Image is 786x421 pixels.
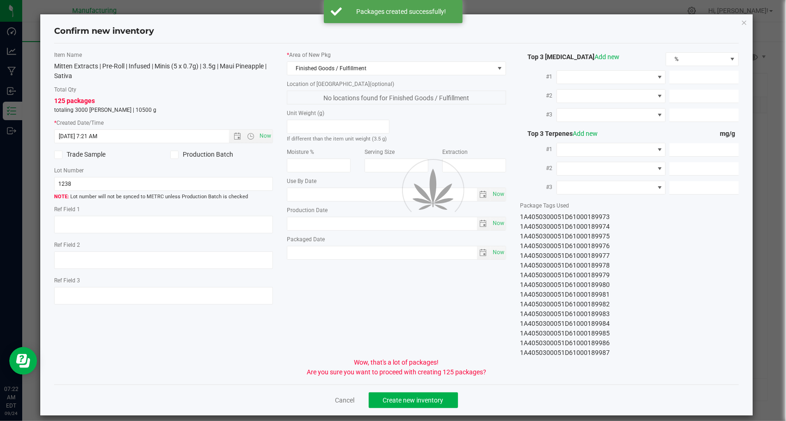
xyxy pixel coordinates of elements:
[490,246,506,259] span: Set Current date
[54,61,273,81] div: Mitten Extracts | Pre-Roll | Infused | Minis (5 x 0.7g) | 3.5g | Maui Pineapple | Sativa
[54,51,273,59] label: Item Name
[573,130,598,137] a: Add new
[520,212,739,222] div: 1A4050300051D61000189973
[520,241,739,251] div: 1A4050300051D61000189976
[54,97,95,104] span: 125 packages
[54,25,154,37] h4: Confirm new inventory
[520,53,619,61] span: Top 3 [MEDICAL_DATA]
[520,338,739,348] div: 1A4050300051D61000189986
[520,160,557,177] label: #2
[170,150,273,159] label: Production Batch
[594,53,619,61] a: Add new
[520,141,557,158] label: #1
[520,309,739,319] div: 1A4050300051D61000189983
[520,251,739,261] div: 1A4050300051D61000189977
[442,148,506,156] label: Extraction
[287,91,506,104] span: No locations found for Finished Goods / Fulfillment
[287,109,390,117] label: Unit Weight (g)
[287,206,506,214] label: Production Date
[520,280,739,290] div: 1A4050300051D61000189980
[520,179,557,195] label: #3
[9,347,37,375] iframe: Resource center
[520,270,739,280] div: 1A4050300051D61000189979
[54,166,273,175] label: Lot Number
[383,397,444,404] span: Create new inventory
[520,130,598,137] span: Top 3 Terpenes
[287,235,506,244] label: Packaged Date
[365,148,428,156] label: Serving Size
[243,133,259,140] span: Open the time view
[287,148,351,156] label: Moisture %
[557,70,666,84] span: NO DATA FOUND
[557,162,666,176] span: NO DATA FOUND
[54,241,273,249] label: Ref Field 2
[54,119,273,127] label: Created Date/Time
[520,201,739,210] label: Package Tags Used
[477,246,490,259] span: select
[335,396,355,405] a: Cancel
[520,261,739,270] div: 1A4050300051D61000189978
[520,232,739,241] div: 1A4050300051D61000189975
[557,143,666,157] span: NO DATA FOUND
[557,108,666,122] span: NO DATA FOUND
[520,348,739,358] div: 1A4050300051D61000189987
[520,319,739,329] div: 1A4050300051D61000189984
[520,68,557,85] label: #1
[720,130,739,137] span: mg/g
[347,7,456,16] div: Packages created successfully!
[490,246,506,259] span: select
[54,205,273,214] label: Ref Field 1
[54,276,273,285] label: Ref Field 3
[520,329,739,338] div: 1A4050300051D61000189985
[557,89,666,103] span: NO DATA FOUND
[287,136,387,142] small: If different than the item unit weight (3.5 g)
[477,188,490,201] span: select
[520,290,739,299] div: 1A4050300051D61000189981
[490,188,506,201] span: select
[54,106,273,114] p: totaling 3000 [PERSON_NAME] | 10500 g
[666,53,727,66] span: %
[287,51,506,59] label: Area of New Pkg
[287,80,506,88] label: Location of [GEOGRAPHIC_DATA]
[258,129,273,143] span: Set Current date
[370,81,394,87] span: (optional)
[287,177,506,185] label: Use By Date
[287,62,494,75] span: Finished Goods / Fulfillment
[477,217,490,230] span: select
[490,217,506,230] span: select
[490,188,506,201] span: Set Current date
[54,85,273,94] label: Total Qty
[520,87,557,104] label: #2
[520,106,557,123] label: #3
[520,222,739,232] div: 1A4050300051D61000189974
[229,133,245,140] span: Open the date view
[54,150,157,159] label: Trade Sample
[47,358,746,377] div: Wow, that's a lot of packages! Are you sure you want to proceed with creating 125 packages?
[54,193,273,201] span: Lot number will not be synced to METRC unless Production Batch is checked
[369,392,458,408] button: Create new inventory
[557,181,666,195] span: NO DATA FOUND
[520,299,739,309] div: 1A4050300051D61000189982
[490,217,506,230] span: Set Current date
